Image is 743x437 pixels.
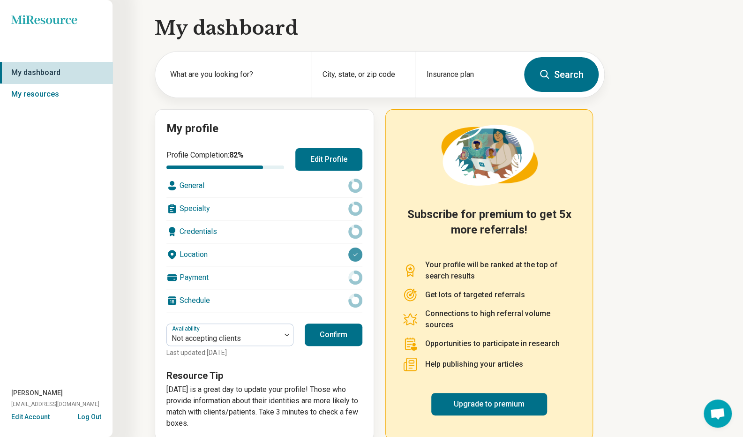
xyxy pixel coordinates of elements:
div: Specialty [166,197,362,220]
p: Opportunities to participate in research [425,338,560,349]
h2: Subscribe for premium to get 5x more referrals! [403,207,576,248]
p: Help publishing your articles [425,359,523,370]
h3: Resource Tip [166,369,362,382]
span: [PERSON_NAME] [11,388,63,398]
button: Confirm [305,324,362,346]
div: Payment [166,266,362,289]
p: Connections to high referral volume sources [425,308,576,331]
div: General [166,174,362,197]
button: Edit Profile [295,148,362,171]
div: Schedule [166,289,362,312]
div: Profile Completion: [166,150,284,169]
button: Search [524,57,599,92]
button: Log Out [78,412,101,420]
a: Open chat [704,399,732,428]
div: Credentials [166,220,362,243]
h1: My dashboard [155,15,605,41]
p: Get lots of targeted referrals [425,289,525,301]
span: [EMAIL_ADDRESS][DOMAIN_NAME] [11,400,99,408]
label: What are you looking for? [170,69,300,80]
p: Last updated: [DATE] [166,348,293,358]
button: Edit Account [11,412,50,422]
h2: My profile [166,121,362,137]
p: [DATE] is a great day to update your profile! Those who provide information about their identitie... [166,384,362,429]
a: Upgrade to premium [431,393,547,415]
span: 82 % [229,151,244,159]
div: Location [166,243,362,266]
label: Availability [172,325,202,332]
p: Your profile will be ranked at the top of search results [425,259,576,282]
